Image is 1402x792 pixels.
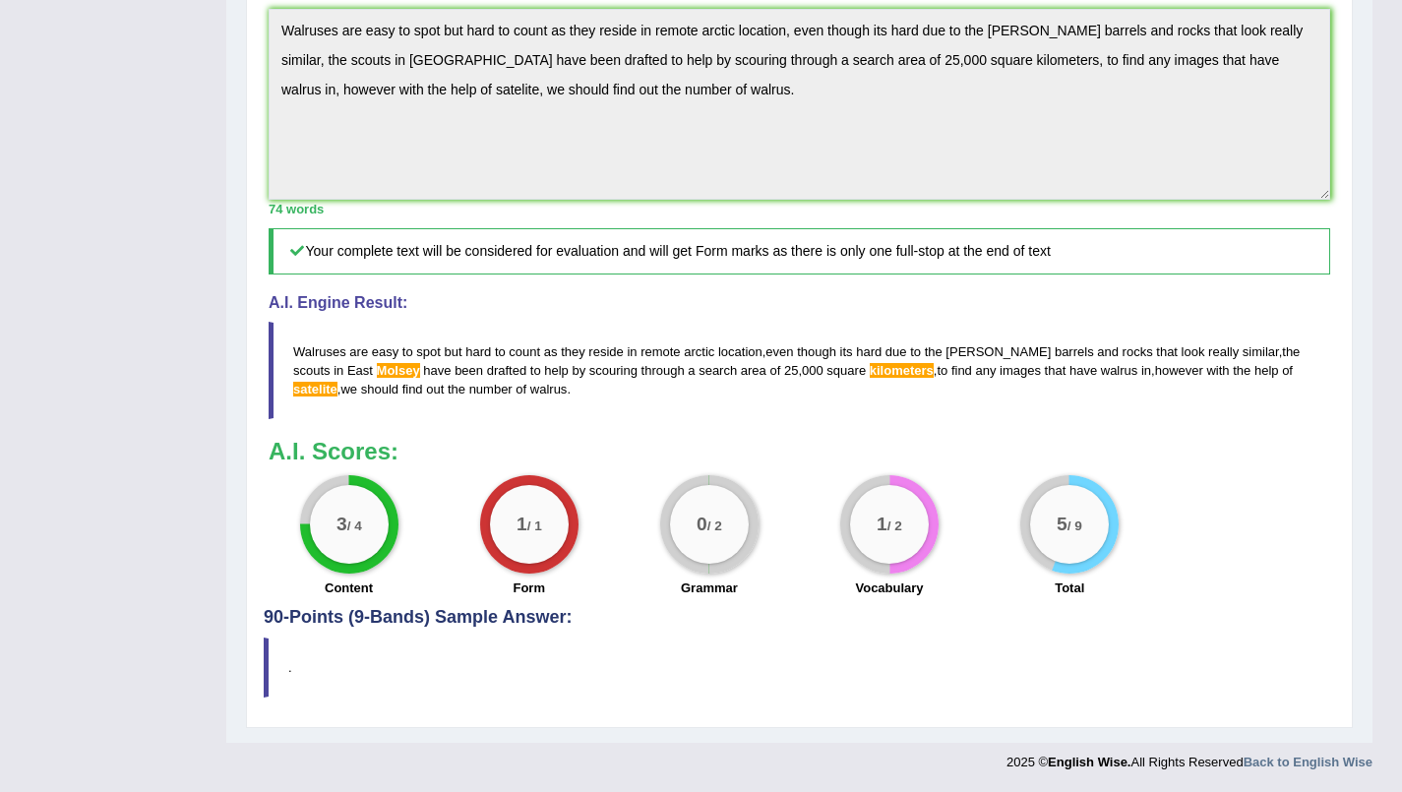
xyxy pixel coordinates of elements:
span: hard [856,344,882,359]
span: walrus [1101,363,1138,378]
div: 74 words [269,200,1330,218]
span: of [516,382,526,396]
span: to [937,363,947,378]
span: in [334,363,343,378]
span: of [769,363,780,378]
span: with [1206,363,1229,378]
span: due [885,344,907,359]
span: remote [640,344,680,359]
span: really [1208,344,1239,359]
span: by [572,363,585,378]
span: even [765,344,793,359]
span: help [1254,363,1279,378]
blockquote: . [264,638,1335,698]
a: Back to English Wise [1244,755,1372,769]
span: count [509,344,540,359]
span: images [1000,363,1041,378]
span: find [951,363,972,378]
span: the [1282,344,1300,359]
big: 1 [517,513,527,534]
span: look [1182,344,1205,359]
span: that [1045,363,1067,378]
span: the [925,344,943,359]
span: scouring [589,363,638,378]
span: we [340,382,357,396]
span: that [1156,344,1178,359]
small: / 2 [707,518,722,533]
small: / 1 [527,518,542,533]
small: / 2 [887,518,902,533]
span: in [627,344,637,359]
big: 1 [877,513,887,534]
span: easy [372,344,398,359]
span: 000 [802,363,823,378]
span: square [826,363,866,378]
span: to [530,363,541,378]
span: in [1141,363,1151,378]
span: East [347,363,373,378]
span: been [455,363,483,378]
span: location [718,344,762,359]
span: spot [416,344,441,359]
label: Form [513,579,545,597]
span: out [426,382,444,396]
strong: English Wise. [1048,755,1130,769]
big: 0 [697,513,707,534]
span: rocks [1123,344,1153,359]
h4: A.I. Engine Result: [269,294,1330,312]
span: are [349,344,368,359]
span: but [445,344,462,359]
label: Content [325,579,373,597]
span: hard [465,344,491,359]
span: to [402,344,413,359]
span: any [975,363,996,378]
span: [PERSON_NAME] [945,344,1051,359]
span: help [544,363,569,378]
span: as [544,344,558,359]
big: 3 [336,513,347,534]
b: A.I. Scores: [269,438,398,464]
span: they [561,344,585,359]
span: to [910,344,921,359]
span: reside [588,344,623,359]
span: Possible spelling mistake. ‘kilometers’ is American English. (did you mean: kilometres) [870,363,934,378]
span: Possible spelling mistake found. (did you mean: satellite) [293,382,337,396]
label: Total [1055,579,1084,597]
span: Walruses [293,344,346,359]
big: 5 [1057,513,1067,534]
span: scouts [293,363,331,378]
span: to [495,344,506,359]
span: 25 [784,363,798,378]
span: though [797,344,836,359]
label: Grammar [681,579,738,597]
span: walrus [530,382,568,396]
span: Possible spelling mistake found. (did you mean: Mosley) [377,363,420,378]
div: 2025 © All Rights Reserved [1006,743,1372,771]
span: of [1282,363,1293,378]
label: Vocabulary [855,579,923,597]
span: and [1097,344,1119,359]
span: have [423,363,451,378]
span: number [469,382,513,396]
span: the [448,382,465,396]
span: a [688,363,695,378]
span: its [840,344,853,359]
span: through [641,363,685,378]
span: however [1155,363,1203,378]
span: arctic [684,344,714,359]
span: similar [1243,344,1279,359]
blockquote: , , , , , , . [269,322,1330,419]
span: area [741,363,766,378]
span: search [699,363,737,378]
h5: Your complete text will be considered for evaluation and will get Form marks as there is only one... [269,228,1330,274]
small: / 9 [1067,518,1082,533]
span: drafted [487,363,526,378]
span: find [402,382,423,396]
span: should [361,382,398,396]
span: the [1233,363,1250,378]
small: / 4 [346,518,361,533]
span: barrels [1055,344,1094,359]
span: have [1069,363,1097,378]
